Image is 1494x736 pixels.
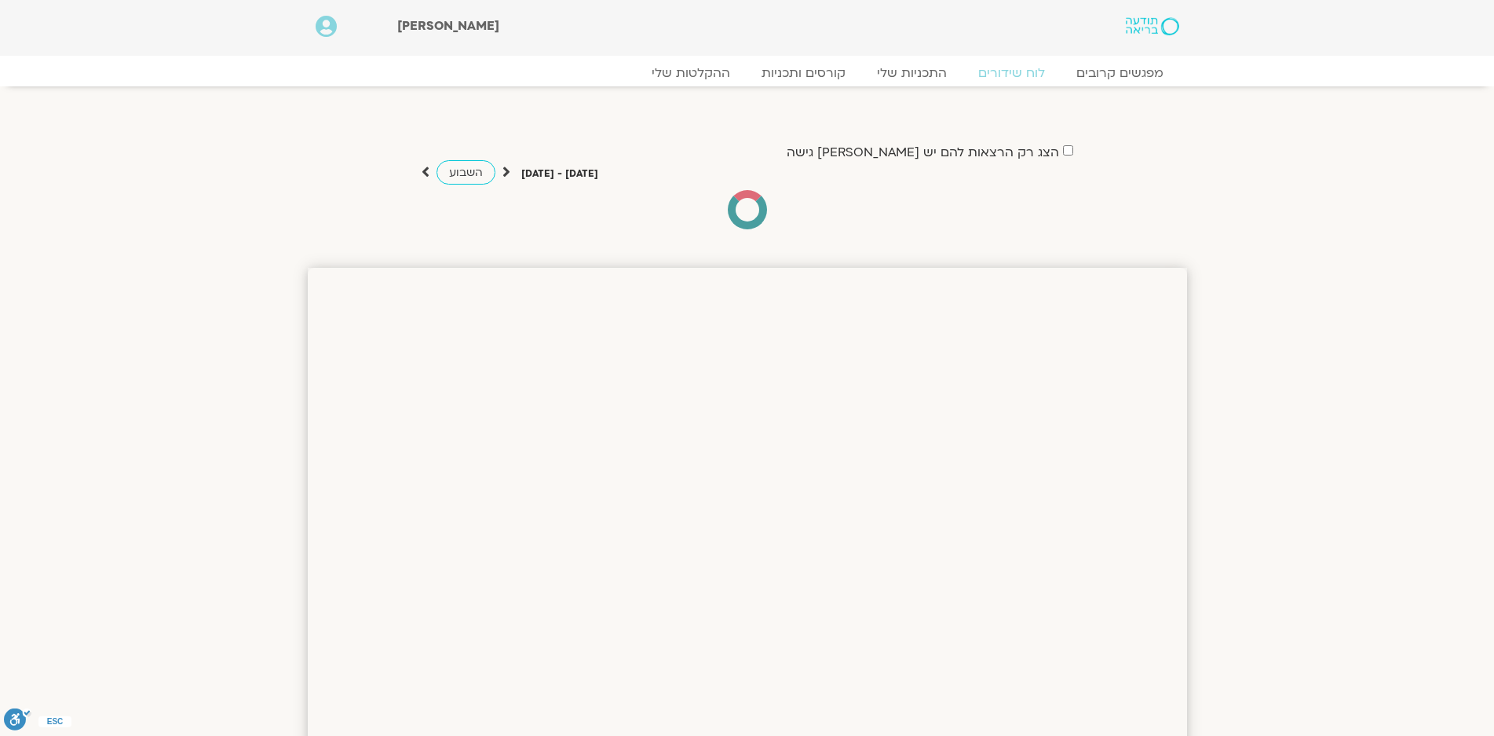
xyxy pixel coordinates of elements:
[316,65,1179,81] nav: Menu
[437,160,495,185] a: השבוע
[521,166,598,182] p: [DATE] - [DATE]
[397,17,499,35] span: [PERSON_NAME]
[787,145,1059,159] label: הצג רק הרצאות להם יש [PERSON_NAME] גישה
[746,65,861,81] a: קורסים ותכניות
[861,65,963,81] a: התכניות שלי
[449,165,483,180] span: השבוע
[636,65,746,81] a: ההקלטות שלי
[963,65,1061,81] a: לוח שידורים
[1061,65,1179,81] a: מפגשים קרובים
